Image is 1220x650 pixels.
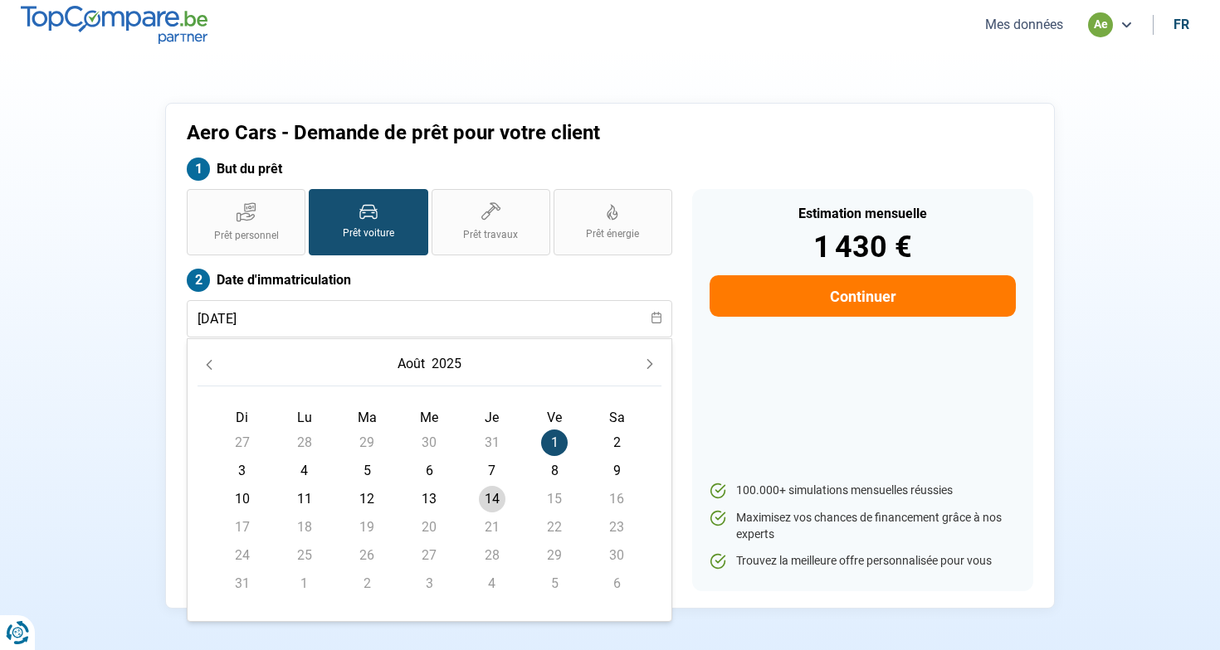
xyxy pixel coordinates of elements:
td: 4 [461,570,523,598]
span: 3 [416,570,442,597]
span: 28 [291,429,318,456]
span: 22 [541,514,568,541]
span: 27 [229,429,256,456]
td: 25 [273,541,335,570]
h1: Aero Cars - Demande de prêt pour votre client [187,121,817,145]
span: 16 [603,486,630,512]
span: 10 [229,486,256,512]
span: Ma [358,410,377,425]
span: 24 [229,542,256,569]
span: 17 [229,514,256,541]
span: 20 [416,514,442,541]
span: Prêt voiture [343,226,394,240]
td: 19 [336,513,398,541]
span: 26 [354,542,380,569]
td: 4 [273,457,335,485]
span: 21 [479,514,505,541]
span: Lu [297,410,312,425]
td: 22 [523,513,585,541]
td: 18 [273,513,335,541]
span: 11 [291,486,318,512]
span: 29 [354,429,380,456]
span: 25 [291,542,318,569]
td: 14 [461,485,523,513]
td: 21 [461,513,523,541]
img: TopCompare.be [21,6,207,43]
span: 12 [354,486,380,512]
span: Je [485,410,499,425]
td: 23 [586,513,648,541]
span: 1 [541,429,568,456]
span: 27 [416,542,442,569]
td: 6 [586,570,648,598]
td: 29 [523,541,585,570]
button: Previous Month [198,352,221,376]
td: 20 [398,513,461,541]
td: 27 [211,429,273,457]
span: 19 [354,514,380,541]
span: 5 [354,458,380,484]
li: 100.000+ simulations mensuelles réussies [710,483,1016,499]
button: Choose Month [394,349,428,379]
div: ae [1088,12,1113,37]
td: 30 [398,429,461,457]
span: 15 [541,486,568,512]
li: Maximisez vos chances de financement grâce à nos experts [710,510,1016,542]
button: Next Month [638,352,661,376]
button: Mes données [980,16,1068,33]
td: 17 [211,513,273,541]
td: 1 [273,570,335,598]
span: 5 [541,570,568,597]
td: 6 [398,457,461,485]
td: 28 [273,429,335,457]
td: 2 [336,570,398,598]
span: 18 [291,514,318,541]
span: Sa [609,410,625,425]
span: 28 [479,542,505,569]
span: Di [236,410,248,425]
td: 8 [523,457,585,485]
span: Prêt énergie [586,227,639,241]
span: 1 [291,570,318,597]
div: Estimation mensuelle [710,207,1016,221]
span: 30 [603,542,630,569]
span: 9 [603,458,630,484]
td: 16 [586,485,648,513]
div: 1 430 € [710,232,1016,262]
td: 26 [336,541,398,570]
span: 6 [603,570,630,597]
span: 23 [603,514,630,541]
span: 31 [479,429,505,456]
span: 8 [541,458,568,484]
td: 29 [336,429,398,457]
td: 5 [336,457,398,485]
span: Ve [547,410,562,425]
td: 2 [586,429,648,457]
span: 3 [229,458,256,484]
span: Prêt personnel [214,229,279,243]
td: 9 [586,457,648,485]
td: 5 [523,570,585,598]
button: Continuer [710,275,1016,317]
span: 4 [479,570,505,597]
span: 2 [603,429,630,456]
td: 30 [586,541,648,570]
td: 27 [398,541,461,570]
td: 31 [211,570,273,598]
span: Prêt travaux [463,228,518,242]
span: 7 [479,458,505,484]
td: 13 [398,485,461,513]
span: 13 [416,486,442,512]
span: 31 [229,570,256,597]
span: 29 [541,542,568,569]
button: Choose Year [428,349,465,379]
td: 28 [461,541,523,570]
label: Date d'immatriculation [187,269,672,292]
td: 11 [273,485,335,513]
td: 12 [336,485,398,513]
div: Choose Date [187,338,672,622]
span: Me [420,410,438,425]
span: 14 [479,486,505,512]
td: 1 [523,429,585,457]
td: 24 [211,541,273,570]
